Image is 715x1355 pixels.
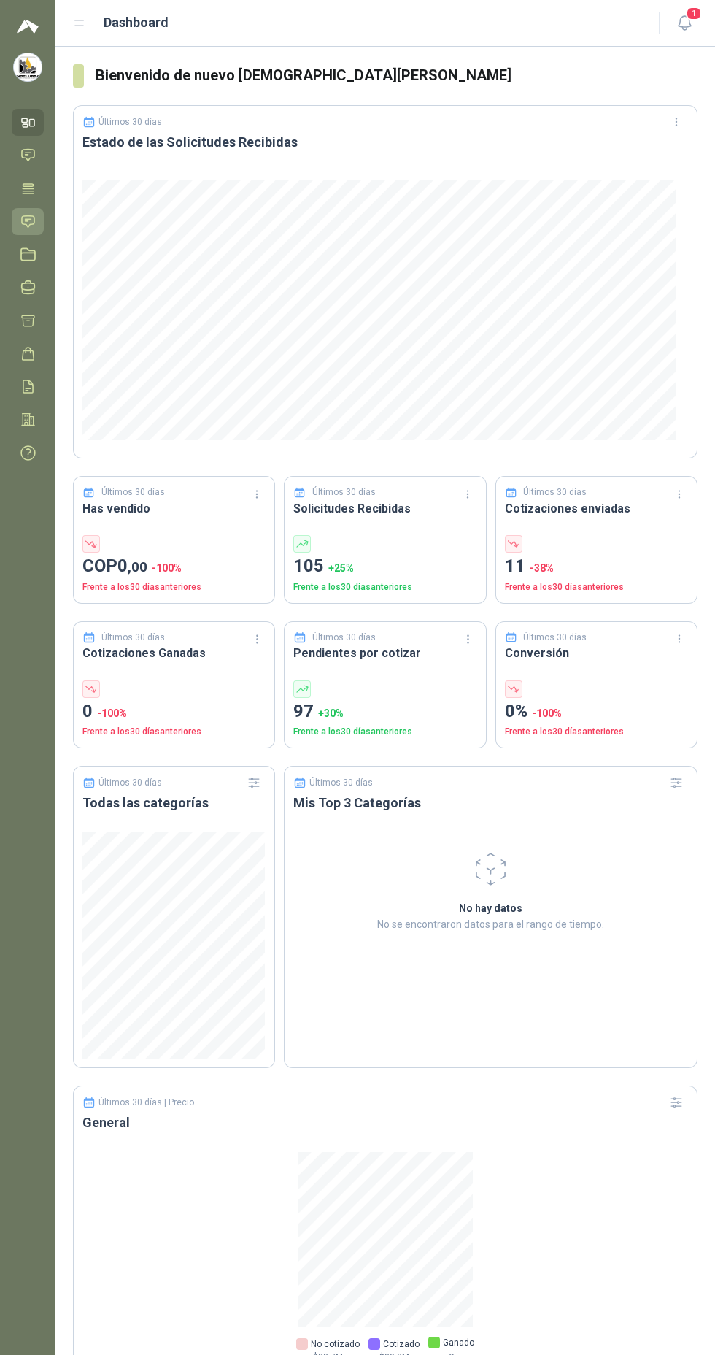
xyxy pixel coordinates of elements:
[293,499,476,518] h3: Solicitudes Recibidas
[293,644,476,662] h3: Pendientes por cotizar
[293,580,476,594] p: Frente a los 30 días anteriores
[82,644,266,662] h3: Cotizaciones Ganadas
[98,778,162,788] p: Últimos 30 días
[14,53,42,81] img: Company Logo
[530,562,554,574] span: -38 %
[505,644,688,662] h3: Conversión
[97,707,127,719] span: -100 %
[505,580,688,594] p: Frente a los 30 días anteriores
[98,1097,194,1108] p: Últimos 30 días | Precio
[101,485,165,499] p: Últimos 30 días
[318,707,344,719] span: + 30 %
[101,631,165,645] p: Últimos 30 días
[96,64,697,87] h3: Bienvenido de nuevo [DEMOGRAPHIC_DATA][PERSON_NAME]
[82,794,266,812] h3: Todas las categorías
[82,134,688,151] h3: Estado de las Solicitudes Recibidas
[312,485,376,499] p: Últimos 30 días
[82,499,266,518] h3: Has vendido
[505,725,688,739] p: Frente a los 30 días anteriores
[82,1114,688,1132] h3: General
[117,556,147,576] span: 0
[302,916,679,932] p: No se encontraron datos para el rango de tiempo.
[104,12,169,33] h1: Dashboard
[302,900,679,916] h2: No hay datos
[293,725,476,739] p: Frente a los 30 días anteriores
[293,553,476,580] p: 105
[328,562,354,574] span: + 25 %
[532,707,562,719] span: -100 %
[98,117,162,127] p: Últimos 30 días
[17,18,39,35] img: Logo peakr
[293,698,476,726] p: 97
[671,10,697,37] button: 1
[309,778,373,788] p: Últimos 30 días
[128,558,147,575] span: ,00
[152,562,182,574] span: -100 %
[505,553,688,580] p: 11
[82,698,266,726] p: 0
[293,794,688,812] h3: Mis Top 3 Categorías
[82,725,266,739] p: Frente a los 30 días anteriores
[523,485,587,499] p: Últimos 30 días
[523,631,587,645] p: Últimos 30 días
[505,499,688,518] h3: Cotizaciones enviadas
[686,7,702,20] span: 1
[82,580,266,594] p: Frente a los 30 días anteriores
[312,631,376,645] p: Últimos 30 días
[82,553,266,580] p: COP
[505,698,688,726] p: 0%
